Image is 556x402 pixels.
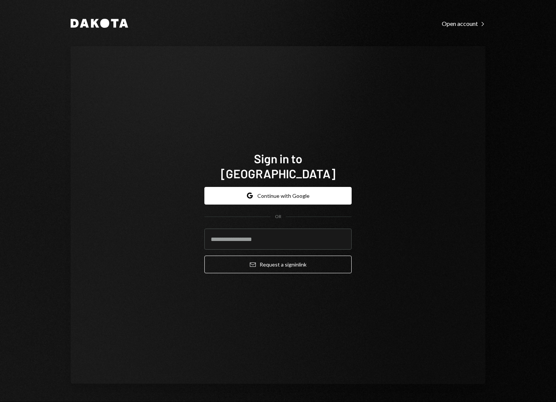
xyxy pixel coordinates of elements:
[442,20,485,27] div: Open account
[204,151,352,181] h1: Sign in to [GEOGRAPHIC_DATA]
[442,19,485,27] a: Open account
[204,256,352,273] button: Request a signinlink
[204,187,352,205] button: Continue with Google
[275,214,281,220] div: OR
